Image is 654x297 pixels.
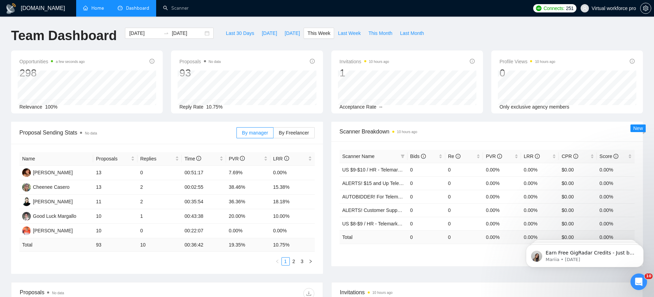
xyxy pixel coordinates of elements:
span: Last 30 Days [226,29,254,37]
a: GLGood Luck Margallo [22,213,76,219]
button: This Month [365,28,396,39]
span: filter [399,151,406,161]
img: upwork-logo.png [536,6,541,11]
time: a few seconds ago [56,60,84,64]
td: 10 [137,238,182,252]
button: setting [640,3,651,14]
a: ALERTS! $15 and Up Telemarketing [342,180,420,186]
span: user [582,6,587,11]
td: 11 [93,195,137,209]
th: Name [19,152,93,166]
a: AUTOBIDDER! For Telemarketing in the [GEOGRAPHIC_DATA] [342,194,481,199]
span: Scanner Name [342,154,375,159]
li: Next Page [306,257,315,266]
td: 0 [445,190,483,203]
td: $0.00 [559,176,597,190]
span: info-circle [421,154,426,159]
td: 0.00 % [483,230,521,244]
td: 19.35 % [226,238,270,252]
span: Score [600,154,618,159]
td: 7.69% [226,166,270,180]
span: 10 [645,273,653,279]
td: 38.46% [226,180,270,195]
td: 1 [137,209,182,224]
span: info-circle [196,156,201,161]
td: 0 [445,203,483,217]
td: 00:22:07 [182,224,226,238]
td: 0.00% [597,163,635,176]
td: 36.36% [226,195,270,209]
td: 0 [445,176,483,190]
span: info-circle [284,156,289,161]
span: Invitations [340,288,635,297]
td: Total [340,230,407,244]
td: 0.00% [270,224,315,238]
td: 0 [137,224,182,238]
span: By Freelancer [279,130,309,136]
div: 0 [500,66,555,80]
td: 0.00% [270,166,315,180]
td: 93 [93,238,137,252]
td: 0.00% [226,224,270,238]
span: Replies [140,155,174,163]
span: Proposal Sending Stats [19,128,236,137]
span: [DATE] [262,29,277,37]
td: 00:02:55 [182,180,226,195]
td: 10.00% [270,209,315,224]
td: $0.00 [559,190,597,203]
span: New [633,126,643,131]
input: End date [172,29,203,37]
a: ALERTS! Customer Support USA [342,207,414,213]
img: GL [22,212,31,221]
span: No data [52,291,64,295]
a: 2 [290,258,298,265]
td: 0 [445,230,483,244]
a: homeHome [83,5,104,11]
iframe: Intercom live chat [630,273,647,290]
li: Previous Page [273,257,281,266]
span: Proposals [96,155,129,163]
span: Re [448,154,460,159]
button: [DATE] [258,28,281,39]
span: filter [401,154,405,158]
td: 0 [407,163,445,176]
td: 18.18% [270,195,315,209]
span: info-circle [310,59,315,64]
div: 1 [340,66,389,80]
input: Start date [129,29,161,37]
span: PVR [229,156,245,161]
span: Proposals [179,57,221,66]
div: 93 [179,66,221,80]
td: 13 [93,180,137,195]
button: left [273,257,281,266]
span: info-circle [573,154,578,159]
td: $0.00 [559,217,597,230]
td: $0.00 [559,203,597,217]
span: Bids [410,154,426,159]
div: [PERSON_NAME] [33,227,73,234]
td: 0.00% [597,176,635,190]
th: Replies [137,152,182,166]
span: CPR [562,154,578,159]
img: JR [22,197,31,206]
span: info-circle [456,154,460,159]
td: 0.00% [521,163,559,176]
td: 0.00% [597,203,635,217]
a: US $9-$10 / HR - Telemarketing [342,167,411,173]
a: searchScanner [163,5,189,11]
span: 100% [45,104,57,110]
a: SF[PERSON_NAME] [22,169,73,175]
td: 00:36:42 [182,238,226,252]
div: [PERSON_NAME] [33,198,73,205]
span: info-circle [470,59,475,64]
span: to [163,30,169,36]
span: Invitations [340,57,389,66]
span: Time [185,156,201,161]
span: right [308,259,313,263]
td: 0 [407,190,445,203]
td: 00:35:54 [182,195,226,209]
